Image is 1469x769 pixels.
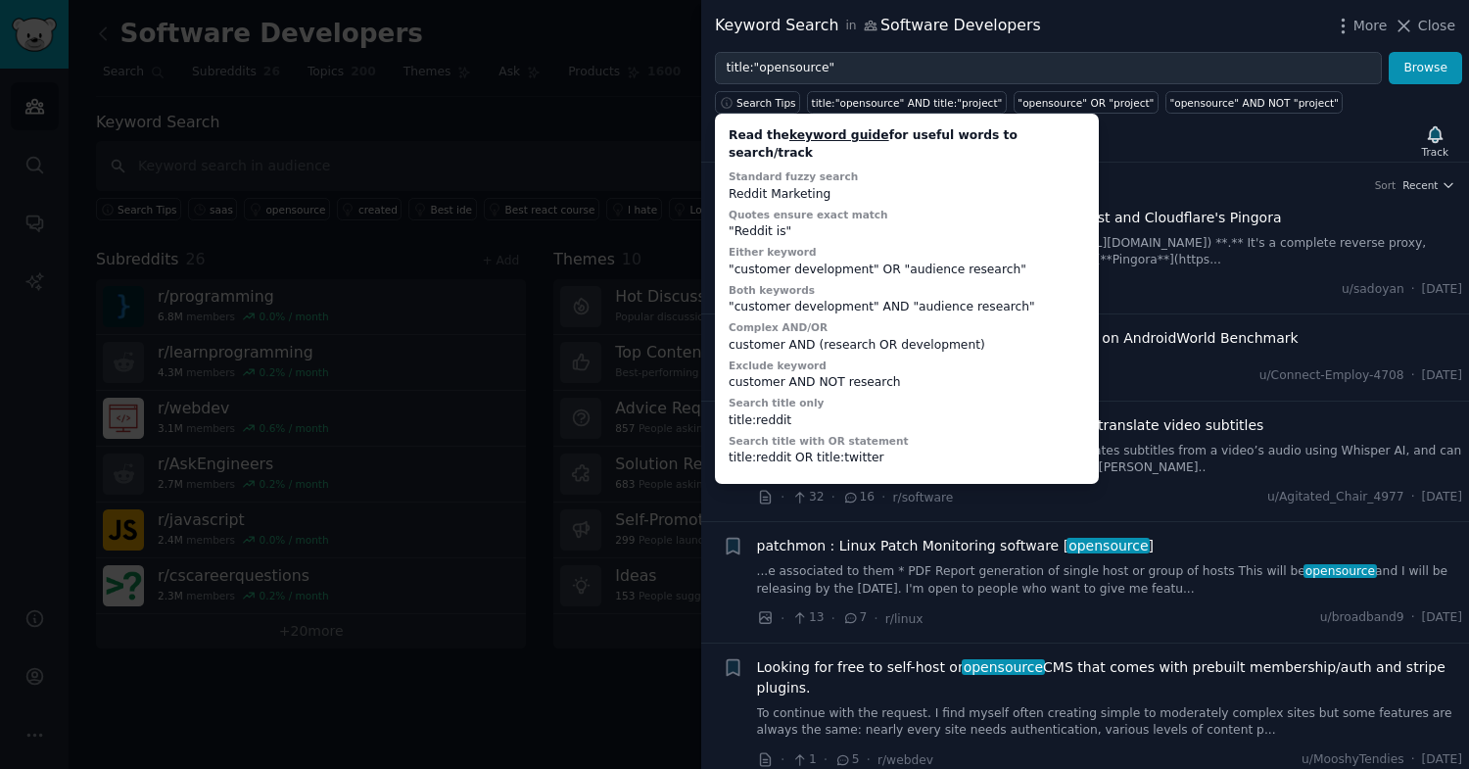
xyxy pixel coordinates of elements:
span: [DATE] [1422,489,1462,506]
button: Search Tips [715,91,800,114]
span: · [1411,489,1415,506]
button: Browse [1389,52,1462,85]
span: · [831,487,835,507]
label: Standard fuzzy search [729,170,858,182]
span: u/MooshyTendies [1302,751,1404,769]
span: u/sadoyan [1342,281,1404,299]
a: title:"opensource" AND title:"project" [807,91,1007,114]
span: r/webdev [877,753,933,767]
div: Sort [1375,178,1397,192]
span: · [874,608,877,629]
span: r/software [893,491,954,505]
span: u/broadband9 [1320,609,1404,627]
span: [DATE] [1422,609,1462,627]
div: Keyword Search Software Developers [715,14,1041,38]
span: · [1411,609,1415,627]
label: Complex AND/OR [729,321,828,333]
a: "opensource" AND NOT "project" [1165,91,1344,114]
span: · [781,487,784,507]
span: [DATE] [1422,751,1462,769]
a: I made WhisperSubTranslate – a desktop app that generates subtitles from a video’s audio using Wh... [757,443,1463,477]
span: r/linux [885,612,924,626]
span: patchmon : Linux Patch Monitoring software [ ] [757,536,1155,556]
span: · [1411,367,1415,385]
button: Recent [1402,178,1455,192]
a: ...e associated to them * PDF Report generation of single host or group of hosts This will beopen... [757,563,1463,598]
span: [DATE] [1422,281,1462,299]
span: Close [1418,16,1455,36]
span: · [881,487,885,507]
button: Track [1415,120,1455,162]
span: in [845,18,856,35]
button: More [1333,16,1388,36]
a: Some time ago I have created a project [**Aralez**]([URL][DOMAIN_NAME]) **.** It's a complete rev... [757,235,1463,269]
div: customer AND NOT research [729,374,1085,392]
span: Search Tips [736,96,796,110]
span: u/Connect-Employ-4708 [1259,367,1404,385]
div: Reddit Marketing [729,186,1085,204]
span: opensource [1066,538,1150,553]
label: Either keyword [729,246,817,258]
div: "customer development" AND "audience research" [729,299,1085,316]
a: "opensource" OR "project" [1014,91,1159,114]
label: Quotes ensure exact match [729,209,888,220]
a: patchmon : Linux Patch Monitoring software [opensource] [757,536,1155,556]
span: Looking for free to self-host or CMS that comes with prebuilt membership/auth and stripe plugins. [757,657,1463,698]
span: 32 [791,489,824,506]
span: 1 [791,751,816,769]
div: "opensource" OR "project" [1018,96,1154,110]
div: Read the for useful words to search/track [729,127,1085,162]
label: Exclude keyword [729,360,827,371]
div: title:reddit [729,412,1085,430]
span: opensource [1303,564,1377,578]
span: [DATE] [1422,367,1462,385]
span: · [1411,281,1415,299]
span: More [1353,16,1388,36]
label: Both keywords [729,284,815,296]
span: 13 [791,609,824,627]
div: title:"opensource" AND title:"project" [812,96,1003,110]
label: Search title with OR statement [729,435,908,447]
span: 16 [842,489,875,506]
span: · [831,608,835,629]
a: Looking for free to self-host oropensourceCMS that comes with prebuilt membership/auth and stripe... [757,657,1463,698]
span: opensource [962,659,1045,675]
div: "customer development" OR "audience research" [729,262,1085,279]
div: customer AND (research OR development) [729,337,1085,355]
button: Close [1394,16,1455,36]
a: keyword guide [789,128,889,142]
input: Try a keyword related to your business [715,52,1382,85]
span: Recent [1402,178,1438,192]
div: title:reddit OR title:twitter [729,450,1085,467]
span: · [781,608,784,629]
div: "opensource" AND NOT "project" [1169,96,1339,110]
div: Track [1422,145,1448,159]
span: 7 [842,609,867,627]
span: u/Agitated_Chair_4977 [1267,489,1404,506]
label: Search title only [729,397,824,409]
span: · [1411,751,1415,769]
span: 5 [834,751,859,769]
a: To continue with the request. I find myself often creating simple to moderately complex sites but... [757,705,1463,740]
div: "Reddit is" [729,223,1085,241]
